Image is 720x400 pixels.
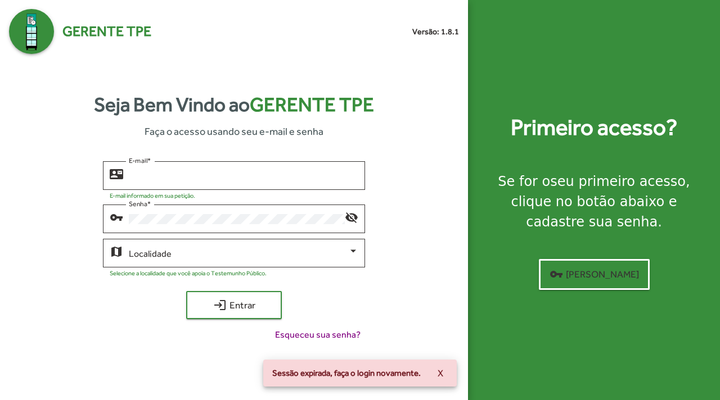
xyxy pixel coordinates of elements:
mat-icon: contact_mail [110,167,123,180]
small: Versão: 1.8.1 [412,26,459,38]
span: Sessão expirada, faça o login novamente. [272,367,421,379]
span: X [438,363,443,383]
button: Entrar [186,291,282,319]
mat-icon: map [110,244,123,258]
span: Gerente TPE [250,93,374,116]
span: Faça o acesso usando seu e-mail e senha [145,124,323,139]
div: Se for o , clique no botão abaixo e cadastre sua senha. [481,171,706,232]
strong: Primeiro acesso? [511,111,677,144]
span: [PERSON_NAME] [550,264,639,284]
span: Gerente TPE [62,21,151,42]
mat-icon: login [213,298,227,312]
mat-icon: visibility_off [345,210,358,224]
mat-icon: vpn_key [110,210,123,224]
button: X [429,363,452,383]
button: [PERSON_NAME] [539,259,650,290]
mat-icon: vpn_key [550,267,563,281]
mat-hint: E-mail informado em sua petição. [110,192,195,199]
strong: Seja Bem Vindo ao [94,90,374,120]
strong: seu primeiro acesso [550,174,686,189]
mat-hint: Selecione a localidade que você apoia o Testemunho Público. [110,270,267,276]
span: Entrar [196,295,272,315]
span: Esqueceu sua senha? [275,328,361,342]
img: Logo Gerente [9,9,54,54]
